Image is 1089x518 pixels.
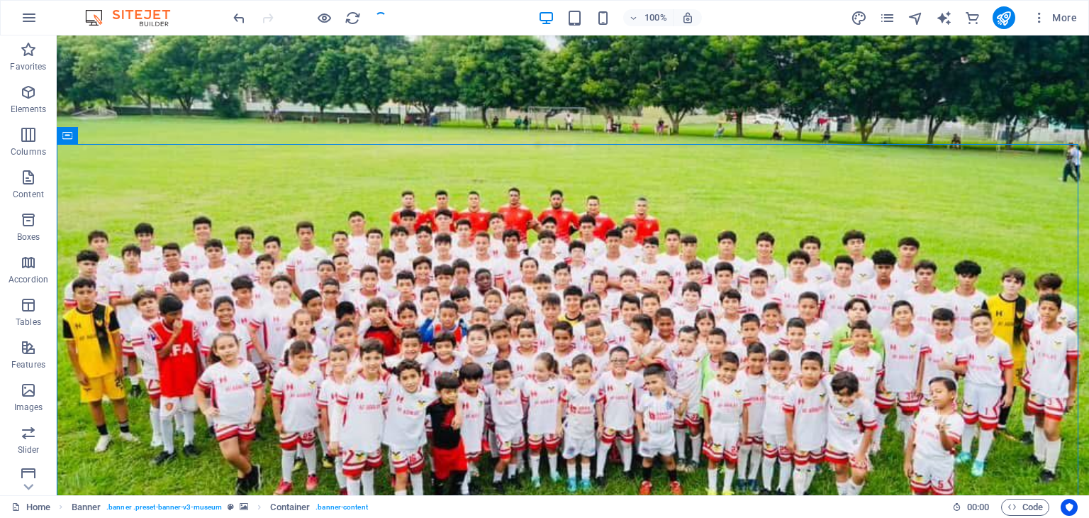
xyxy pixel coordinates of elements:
i: Pages (Ctrl+Alt+S) [879,10,895,26]
span: More [1032,11,1077,25]
span: Code [1007,499,1043,516]
p: Boxes [17,231,40,243]
p: Columns [11,146,46,158]
span: : [977,502,979,512]
button: pages [879,9,896,26]
p: Tables [16,316,41,328]
button: reload [344,9,361,26]
button: Code [1001,499,1049,516]
button: More [1027,6,1083,29]
button: publish [993,6,1015,29]
h6: 100% [644,9,667,26]
p: Features [11,359,45,370]
button: Click here to leave preview mode and continue editing [315,9,333,26]
span: Click to select. Double-click to edit [270,499,310,516]
span: . banner-content [315,499,367,516]
button: 100% [623,9,674,26]
p: Content [13,189,44,200]
i: Undo: Edit headline (Ctrl+Z) [231,10,247,26]
i: This element contains a background [240,503,248,511]
i: AI Writer [936,10,952,26]
button: Usercentrics [1061,499,1078,516]
i: Navigator [907,10,924,26]
span: Click to select. Double-click to edit [72,499,101,516]
i: On resize automatically adjust zoom level to fit chosen device. [681,11,694,24]
button: commerce [964,9,981,26]
i: Design (Ctrl+Alt+Y) [851,10,867,26]
a: Click to cancel selection. Double-click to open Pages [11,499,50,516]
p: Slider [18,444,40,456]
i: This element is a customizable preset [228,503,234,511]
p: Favorites [10,61,46,72]
span: 00 00 [967,499,989,516]
button: undo [230,9,247,26]
button: navigator [907,9,925,26]
p: Images [14,402,43,413]
button: design [851,9,868,26]
button: text_generator [936,9,953,26]
nav: breadcrumb [72,499,368,516]
p: Accordion [9,274,48,285]
span: . banner .preset-banner-v3-museum [106,499,222,516]
p: Elements [11,104,47,115]
img: Editor Logo [82,9,188,26]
